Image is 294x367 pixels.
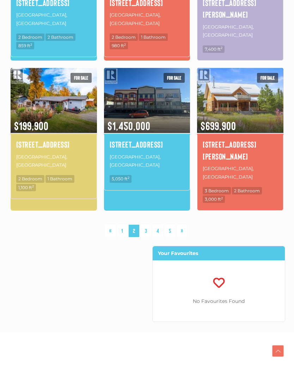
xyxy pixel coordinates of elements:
[203,22,278,40] p: [GEOGRAPHIC_DATA], [GEOGRAPHIC_DATA]
[221,46,222,50] sup: 2
[128,176,129,180] sup: 2
[104,110,190,133] span: $1,450,000
[124,43,126,46] sup: 2
[203,45,225,53] span: 7,400 ft
[153,297,285,306] p: No Favourites Found
[110,42,128,49] span: 980 ft
[110,10,185,28] p: [GEOGRAPHIC_DATA], [GEOGRAPHIC_DATA]
[117,225,127,237] a: 1
[71,73,92,83] span: For sale
[110,138,185,150] a: [STREET_ADDRESS]
[110,33,138,41] span: 2 Bedroom
[16,10,91,28] p: [GEOGRAPHIC_DATA], [GEOGRAPHIC_DATA]
[129,225,139,237] span: 2
[105,225,116,237] a: «
[16,152,91,170] p: [GEOGRAPHIC_DATA], [GEOGRAPHIC_DATA]
[221,196,223,200] sup: 2
[139,33,168,41] span: 1 Bathroom
[30,43,32,46] sup: 2
[232,187,262,194] span: 2 Bathroom
[45,33,75,41] span: 2 Bathroom
[32,184,34,188] sup: 2
[16,42,34,49] span: 859 ft
[16,138,91,150] a: [STREET_ADDRESS]
[11,110,97,133] span: $199,900
[16,175,44,182] span: 2 Bedroom
[16,184,36,191] span: 1,100 ft
[197,67,283,134] img: 1130 ANNIE LAKE ROAD, Whitehorse South, Yukon
[197,110,283,133] span: $699,900
[152,225,163,237] a: 4
[203,138,278,162] a: [STREET_ADDRESS][PERSON_NAME]
[11,67,97,134] img: 92-4 PROSPECTOR ROAD, Whitehorse, Yukon
[165,225,175,237] a: 5
[203,164,278,182] p: [GEOGRAPHIC_DATA], [GEOGRAPHIC_DATA]
[164,73,185,83] span: For sale
[110,152,185,170] p: [GEOGRAPHIC_DATA], [GEOGRAPHIC_DATA]
[110,175,131,182] span: 5,050 ft
[45,175,74,182] span: 1 Bathroom
[203,195,225,203] span: 3,000 ft
[203,187,231,194] span: 3 Bedroom
[104,67,190,134] img: 978 2ND AVENUE, Dawson City, Yukon
[158,250,198,256] strong: Your Favourites
[16,33,44,41] span: 2 Bedroom
[141,225,151,237] a: 3
[177,225,187,237] a: »
[257,73,278,83] span: For sale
